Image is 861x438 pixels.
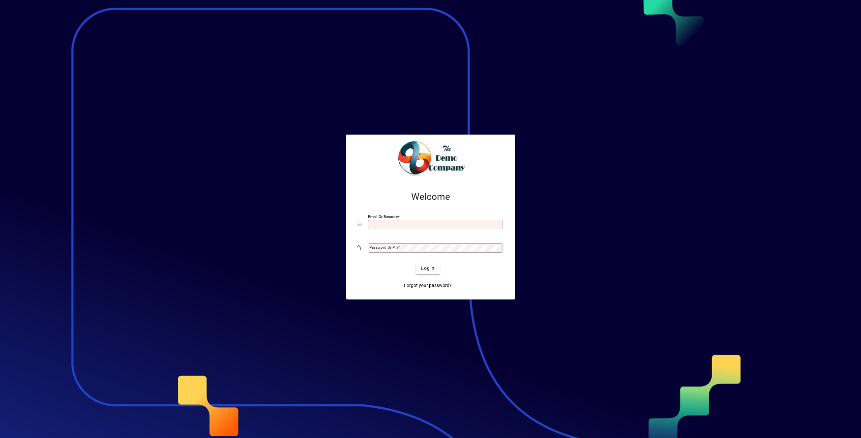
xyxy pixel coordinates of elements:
[421,265,435,272] span: Login
[357,191,505,203] h2: Welcome
[404,282,452,289] span: Forgot your password?
[416,263,440,274] button: Login
[369,245,398,250] mat-label: Password or Pin
[401,280,454,292] a: Forgot your password?
[368,214,398,219] mat-label: Email or Barcode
